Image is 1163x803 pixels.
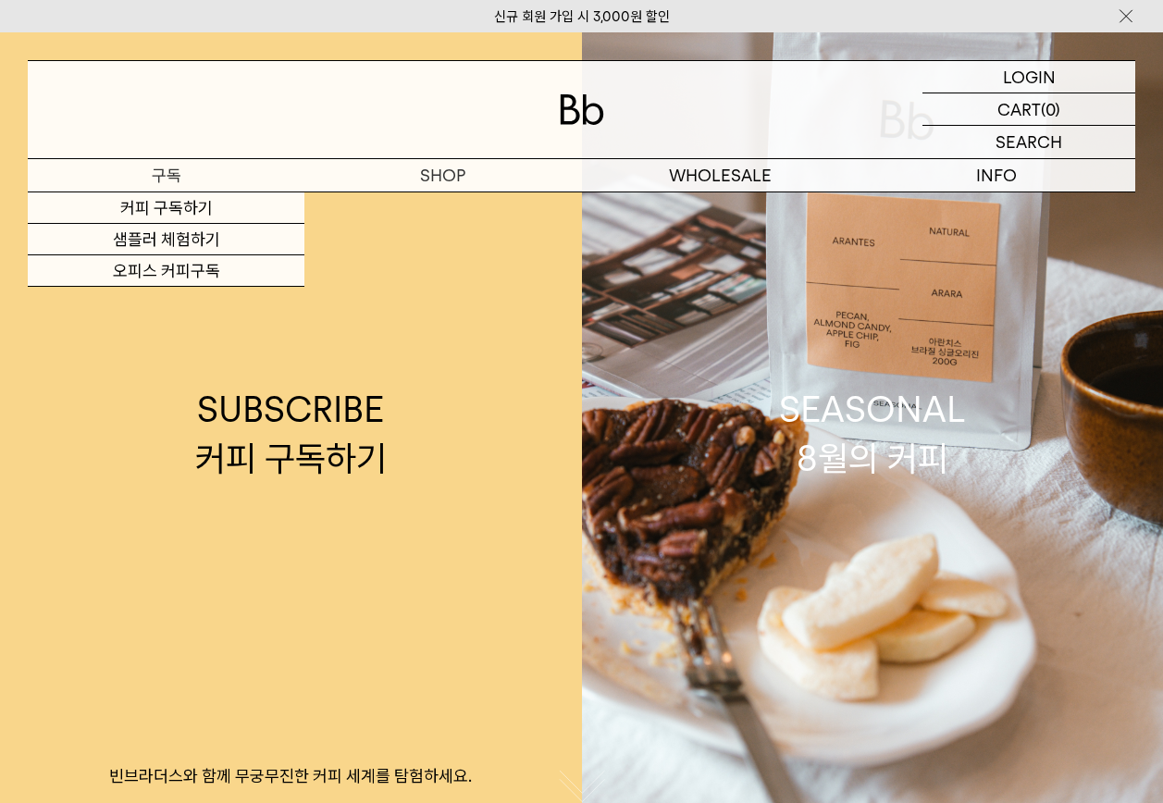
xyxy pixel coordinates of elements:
div: SEASONAL 8월의 커피 [779,385,966,483]
p: SEARCH [996,126,1062,158]
a: SHOP [304,159,581,191]
p: INFO [859,159,1135,191]
a: 오피스 커피구독 [28,255,304,287]
a: LOGIN [922,61,1135,93]
a: CART (0) [922,93,1135,126]
div: SUBSCRIBE 커피 구독하기 [195,385,387,483]
img: 로고 [560,94,604,125]
p: (0) [1041,93,1060,125]
p: LOGIN [1003,61,1056,93]
p: CART [997,93,1041,125]
a: 신규 회원 가입 시 3,000원 할인 [494,8,670,25]
a: 커피 구독하기 [28,192,304,224]
p: WHOLESALE [582,159,859,191]
a: 구독 [28,159,304,191]
a: 샘플러 체험하기 [28,224,304,255]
